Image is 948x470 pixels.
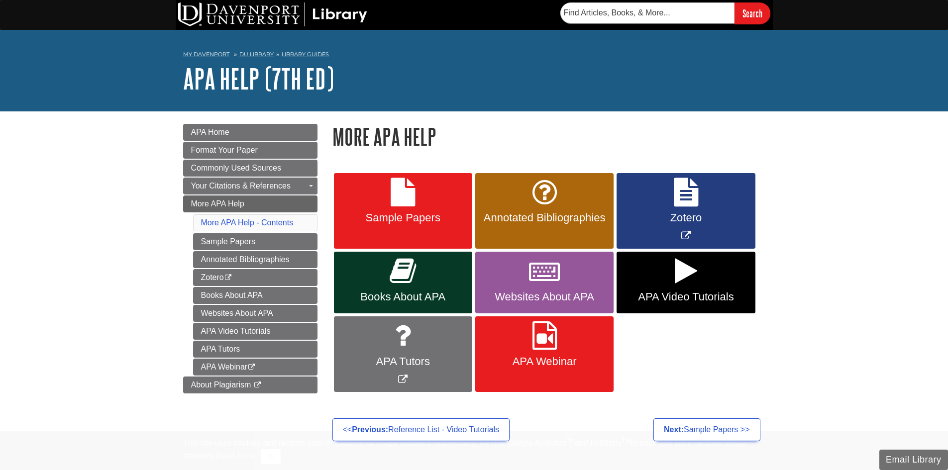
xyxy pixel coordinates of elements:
a: My Davenport [183,50,229,59]
span: More APA Help [191,199,244,208]
a: Websites About APA [193,305,317,322]
a: APA Video Tutorials [617,252,755,313]
a: APA Tutors [193,341,317,358]
span: APA Webinar [483,355,606,368]
i: This link opens in a new window [247,364,256,371]
div: This site uses cookies and records your IP address for usage statistics. Additionally, we use Goo... [183,437,765,464]
nav: breadcrumb [183,48,765,64]
strong: Previous: [352,425,388,434]
input: Search [735,2,770,24]
a: Your Citations & References [183,178,317,194]
a: Books About APA [193,287,317,304]
i: This link opens in a new window [253,382,262,388]
img: DU Library [178,2,367,26]
a: Sample Papers [193,233,317,250]
a: Link opens in new window [617,173,755,249]
a: Library Guides [282,51,329,58]
span: Your Citations & References [191,182,291,190]
span: Books About APA [341,290,465,303]
span: Format Your Paper [191,146,258,154]
span: Annotated Bibliographies [483,211,606,224]
span: APA Home [191,128,229,136]
a: More APA Help - Contents [201,218,294,227]
button: Email Library [879,450,948,470]
span: Commonly Used Sources [191,164,281,172]
span: About Plagiarism [191,380,251,389]
a: DU Library [239,51,274,58]
a: Books About APA [334,252,472,313]
button: Close [261,449,280,464]
a: Format Your Paper [183,142,317,159]
h1: More APA Help [332,124,765,149]
a: APA Home [183,124,317,141]
a: Annotated Bibliographies [475,173,614,249]
i: This link opens in a new window [224,275,232,281]
a: <<Previous:Reference List - Video Tutorials [332,418,510,441]
a: Commonly Used Sources [183,160,317,177]
span: Zotero [624,211,747,224]
a: Link opens in new window [334,316,472,392]
form: Searches DU Library's articles, books, and more [560,2,770,24]
input: Find Articles, Books, & More... [560,2,735,23]
a: Websites About APA [475,252,614,313]
a: APA Webinar [475,316,614,392]
a: More APA Help [183,195,317,212]
strong: Next: [664,425,684,434]
a: APA Help (7th Ed) [183,63,334,94]
span: Websites About APA [483,290,606,303]
a: APA Webinar [193,359,317,376]
a: Next:Sample Papers >> [653,418,760,441]
span: APA Video Tutorials [624,290,747,303]
a: APA Video Tutorials [193,323,317,340]
a: Annotated Bibliographies [193,251,317,268]
a: Read More [215,452,255,460]
div: Guide Page Menu [183,124,317,393]
span: APA Tutors [341,355,465,368]
span: Sample Papers [341,211,465,224]
a: Zotero [193,269,317,286]
a: Sample Papers [334,173,472,249]
a: About Plagiarism [183,376,317,393]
